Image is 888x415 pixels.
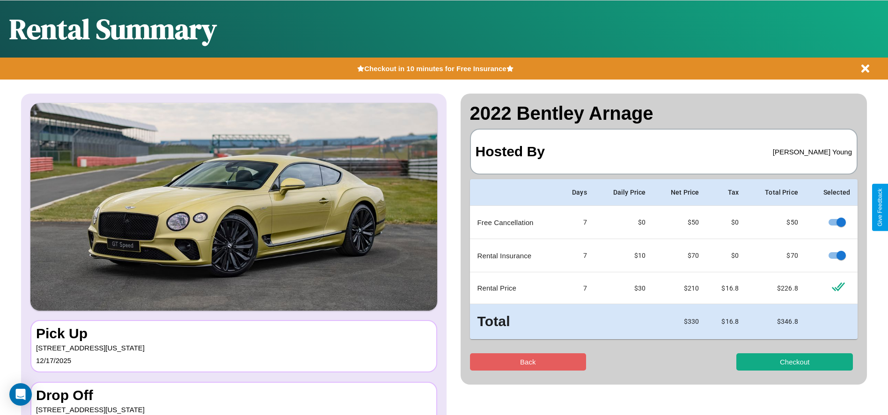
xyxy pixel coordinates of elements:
[470,353,587,371] button: Back
[773,146,852,158] p: [PERSON_NAME] Young
[706,304,746,339] td: $ 16.8
[477,216,550,229] p: Free Cancellation
[594,272,653,304] td: $ 30
[477,312,550,332] h3: Total
[594,239,653,272] td: $10
[594,206,653,239] td: $0
[558,272,594,304] td: 7
[476,134,545,169] h3: Hosted By
[36,342,432,354] p: [STREET_ADDRESS][US_STATE]
[746,272,806,304] td: $ 226.8
[36,354,432,367] p: 12 / 17 / 2025
[746,179,806,206] th: Total Price
[36,326,432,342] h3: Pick Up
[706,272,746,304] td: $ 16.8
[877,189,883,226] div: Give Feedback
[706,206,746,239] td: $0
[746,239,806,272] td: $ 70
[806,179,858,206] th: Selected
[9,10,217,48] h1: Rental Summary
[36,387,432,403] h3: Drop Off
[653,239,706,272] td: $ 70
[653,304,706,339] td: $ 330
[706,179,746,206] th: Tax
[477,282,550,294] p: Rental Price
[653,272,706,304] td: $ 210
[558,206,594,239] td: 7
[477,249,550,262] p: Rental Insurance
[746,206,806,239] td: $ 50
[470,103,858,124] h2: 2022 Bentley Arnage
[470,179,858,339] table: simple table
[558,179,594,206] th: Days
[364,65,506,73] b: Checkout in 10 minutes for Free Insurance
[9,383,32,406] div: Open Intercom Messenger
[558,239,594,272] td: 7
[706,239,746,272] td: $0
[653,179,706,206] th: Net Price
[736,353,853,371] button: Checkout
[594,179,653,206] th: Daily Price
[746,304,806,339] td: $ 346.8
[653,206,706,239] td: $ 50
